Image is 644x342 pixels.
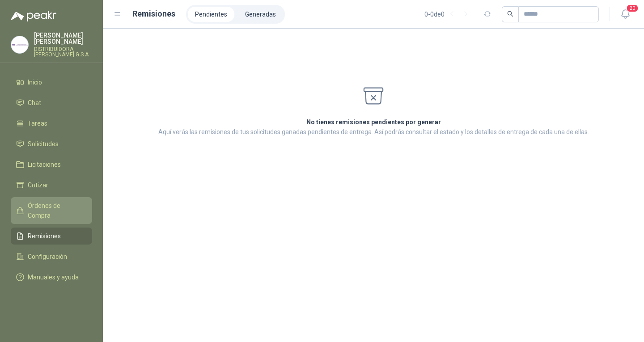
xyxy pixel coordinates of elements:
a: Manuales y ayuda [11,269,92,286]
span: Licitaciones [28,160,61,169]
a: Generadas [238,7,283,22]
a: Chat [11,94,92,111]
span: Chat [28,98,41,108]
p: [PERSON_NAME] [PERSON_NAME] [34,32,92,45]
span: Tareas [28,118,47,128]
span: 20 [626,4,639,13]
span: Manuales y ayuda [28,272,79,282]
a: Solicitudes [11,135,92,152]
a: Órdenes de Compra [11,197,92,224]
strong: No tienes remisiones pendientes por generar [306,118,441,126]
a: Tareas [11,115,92,132]
button: 20 [617,6,633,22]
span: Órdenes de Compra [28,201,84,220]
p: DISTRIBUIDORA [PERSON_NAME] G S.A [34,46,92,57]
a: Inicio [11,74,92,91]
h1: Remisiones [132,8,175,20]
span: Configuración [28,252,67,262]
img: Logo peakr [11,11,56,21]
div: 0 - 0 de 0 [424,7,473,21]
p: Aquí verás las remisiones de tus solicitudes ganadas pendientes de entrega. Así podrás consultar ... [158,127,589,137]
span: Remisiones [28,231,61,241]
a: Configuración [11,248,92,265]
span: Solicitudes [28,139,59,149]
a: Pendientes [188,7,234,22]
img: Company Logo [11,36,28,53]
a: Licitaciones [11,156,92,173]
span: Cotizar [28,180,48,190]
a: Remisiones [11,228,92,245]
span: Inicio [28,77,42,87]
span: search [507,11,513,17]
a: Cotizar [11,177,92,194]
